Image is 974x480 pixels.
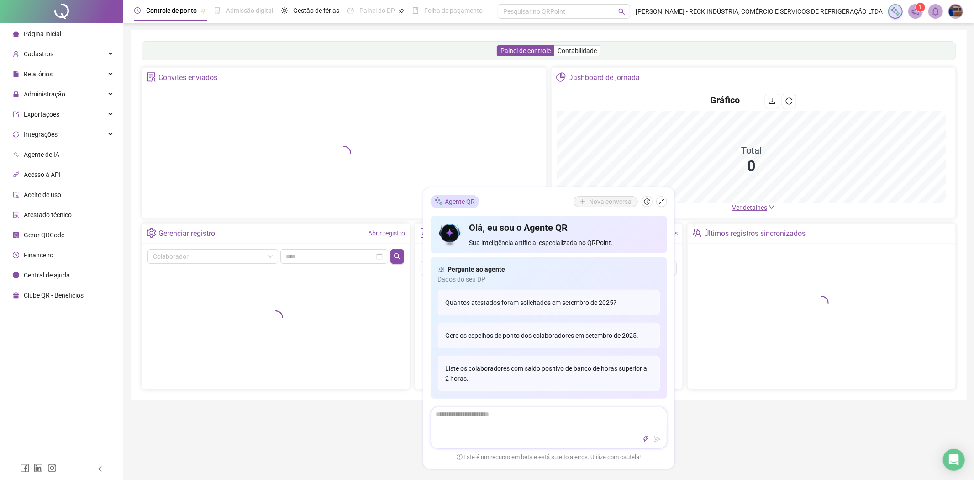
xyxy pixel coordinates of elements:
[146,7,197,14] span: Controle de ponto
[13,232,19,238] span: qrcode
[469,238,659,248] span: Sua inteligência artificial especializada no QRPoint.
[732,204,767,211] span: Ver detalhes
[24,131,58,138] span: Integrações
[293,7,339,14] span: Gestão de férias
[13,71,19,77] span: file
[420,228,429,238] span: file-text
[337,146,351,160] span: loading
[412,7,419,14] span: book
[769,97,776,105] span: download
[347,7,354,14] span: dashboard
[24,191,61,198] span: Aceite de uso
[457,453,641,462] span: Este é um recurso em beta e está sujeito a erros. Utilize com cautela!
[200,8,206,14] span: pushpin
[147,72,156,82] span: solution
[269,310,283,325] span: loading
[424,7,483,14] span: Folha de pagamento
[13,91,19,97] span: lock
[911,7,920,16] span: notification
[642,436,649,443] span: thunderbolt
[13,212,19,218] span: solution
[692,228,702,238] span: team
[13,31,19,37] span: home
[214,7,221,14] span: file-done
[24,50,53,58] span: Cadastros
[24,231,64,239] span: Gerar QRCode
[13,51,19,57] span: user-add
[13,292,19,299] span: gift
[640,434,651,445] button: thunderbolt
[558,47,597,54] span: Contabilidade
[949,5,963,18] img: 6401
[574,196,638,207] button: Nova conversa
[890,6,900,16] img: sparkle-icon.fc2bf0ac1784a2077858766a79e2daf3.svg
[24,251,53,259] span: Financeiro
[134,7,141,14] span: clock-circle
[438,290,660,315] div: Quantos atestados foram solicitados em setembro de 2025?
[652,434,663,445] button: send
[556,72,566,82] span: pie-chart
[359,7,395,14] span: Painel do DP
[281,7,288,14] span: sun
[394,253,401,260] span: search
[24,70,53,78] span: Relatórios
[97,466,103,472] span: left
[932,7,940,16] span: bell
[158,226,215,241] div: Gerenciar registro
[34,464,43,473] span: linkedin
[13,272,19,278] span: info-circle
[438,221,462,248] img: icon
[732,204,775,211] a: Ver detalhes down
[710,94,740,107] h4: Gráfico
[24,292,84,299] span: Clube QR - Beneficios
[785,97,793,105] span: reload
[24,111,59,118] span: Exportações
[814,296,829,310] span: loading
[448,264,505,274] span: Pergunte ao agente
[24,91,65,98] span: Administração
[457,453,463,459] span: exclamation-circle
[919,4,922,11] span: 1
[636,6,883,16] span: [PERSON_NAME] - RECK INDÚSTRIA, COMÉRCIO E SERVIÇOS DE REFRIGERAÇÃO LTDA
[47,464,57,473] span: instagram
[13,111,19,117] span: export
[943,449,965,471] div: Open Intercom Messenger
[500,47,551,54] span: Painel de controle
[438,323,660,348] div: Gere os espelhos de ponto dos colaboradores em setembro de 2025.
[705,226,806,241] div: Últimos registros sincronizados
[916,3,925,12] sup: 1
[147,228,156,238] span: setting
[438,264,444,274] span: read
[469,221,659,234] h4: Olá, eu sou o Agente QR
[24,171,61,178] span: Acesso à API
[24,211,72,219] span: Atestado técnico
[13,171,19,178] span: api
[658,198,665,205] span: shrink
[568,70,640,85] div: Dashboard de jornada
[13,131,19,138] span: sync
[438,274,660,284] span: Dados do seu DP
[399,8,404,14] span: pushpin
[226,7,273,14] span: Admissão digital
[431,195,479,208] div: Agente QR
[24,272,70,279] span: Central de ajuda
[13,192,19,198] span: audit
[13,252,19,258] span: dollar
[158,70,217,85] div: Convites enviados
[24,151,59,158] span: Agente de IA
[644,198,650,205] span: history
[20,464,29,473] span: facebook
[438,356,660,391] div: Liste os colaboradores com saldo positivo de banco de horas superior a 2 horas.
[769,204,775,210] span: down
[368,229,405,237] a: Abrir registro
[24,30,61,37] span: Página inicial
[434,197,443,206] img: sparkle-icon.fc2bf0ac1784a2077858766a79e2daf3.svg
[618,8,625,15] span: search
